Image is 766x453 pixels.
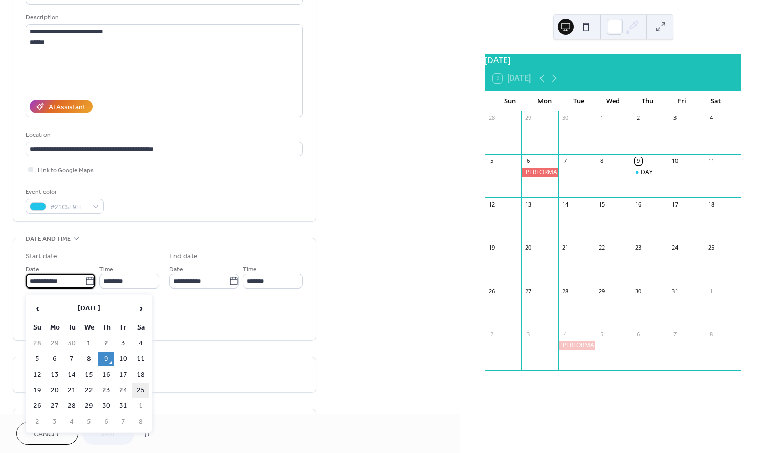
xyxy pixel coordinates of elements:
td: 31 [115,399,131,414]
td: 14 [64,367,80,382]
td: 1 [81,336,97,351]
td: 27 [47,399,63,414]
td: 2 [98,336,114,351]
td: 5 [29,352,46,366]
td: 17 [115,367,131,382]
td: 8 [132,415,149,429]
button: AI Assistant [30,100,93,113]
div: 10 [671,157,679,165]
div: 17 [671,200,679,208]
td: 30 [98,399,114,414]
td: 28 [29,336,46,351]
td: 6 [98,415,114,429]
div: 4 [708,114,715,122]
div: Fri [664,91,699,111]
td: 16 [98,367,114,382]
th: Th [98,320,114,335]
div: DAY [641,168,653,177]
div: 25 [708,244,715,252]
div: 26 [488,287,495,295]
div: Event color [26,187,102,197]
span: #21C5E9FF [50,202,87,213]
td: 15 [81,367,97,382]
button: Cancel [16,422,78,445]
div: 4 [561,330,569,338]
div: 11 [708,157,715,165]
div: 8 [708,330,715,338]
td: 22 [81,383,97,398]
div: 29 [524,114,532,122]
td: 13 [47,367,63,382]
div: 7 [671,330,679,338]
div: 5 [488,157,495,165]
td: 3 [115,336,131,351]
div: 15 [598,200,605,208]
div: AI Assistant [49,102,85,113]
td: 12 [29,367,46,382]
th: [DATE] [47,298,131,319]
div: 19 [488,244,495,252]
td: 30 [64,336,80,351]
div: PERFORMANCE: Channel 13 [558,341,595,350]
div: Mon [527,91,562,111]
div: 13 [524,200,532,208]
div: 28 [561,287,569,295]
td: 6 [47,352,63,366]
div: DAY [632,168,668,177]
div: 18 [708,200,715,208]
td: 10 [115,352,131,366]
td: 2 [29,415,46,429]
th: Tu [64,320,80,335]
div: 5 [598,330,605,338]
div: 6 [635,330,642,338]
div: 16 [635,200,642,208]
div: 24 [671,244,679,252]
td: 1 [132,399,149,414]
td: 29 [81,399,97,414]
div: Sun [493,91,527,111]
td: 7 [115,415,131,429]
div: 30 [561,114,569,122]
span: Date [169,264,183,275]
div: Location [26,130,301,140]
div: Thu [630,91,664,111]
div: 6 [524,157,532,165]
div: [DATE] [485,54,741,66]
span: Time [243,264,257,275]
div: 3 [524,330,532,338]
div: 8 [598,157,605,165]
span: Link to Google Maps [38,165,94,176]
div: Tue [562,91,596,111]
td: 26 [29,399,46,414]
div: 27 [524,287,532,295]
td: 3 [47,415,63,429]
span: ‹ [30,298,45,318]
span: Cancel [34,429,61,440]
th: Fr [115,320,131,335]
th: Su [29,320,46,335]
div: Description [26,12,301,23]
td: 4 [64,415,80,429]
div: End date [169,251,198,262]
span: Time [99,264,113,275]
td: 4 [132,336,149,351]
div: 30 [635,287,642,295]
th: Mo [47,320,63,335]
div: 29 [598,287,605,295]
td: 28 [64,399,80,414]
div: 14 [561,200,569,208]
td: 25 [132,383,149,398]
td: 20 [47,383,63,398]
div: Sat [699,91,733,111]
div: 28 [488,114,495,122]
div: 1 [708,287,715,295]
td: 11 [132,352,149,366]
div: PERFORMANCE: Channel 13 [521,168,558,177]
div: 2 [635,114,642,122]
td: 24 [115,383,131,398]
div: 31 [671,287,679,295]
td: 5 [81,415,97,429]
td: 21 [64,383,80,398]
div: 3 [671,114,679,122]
